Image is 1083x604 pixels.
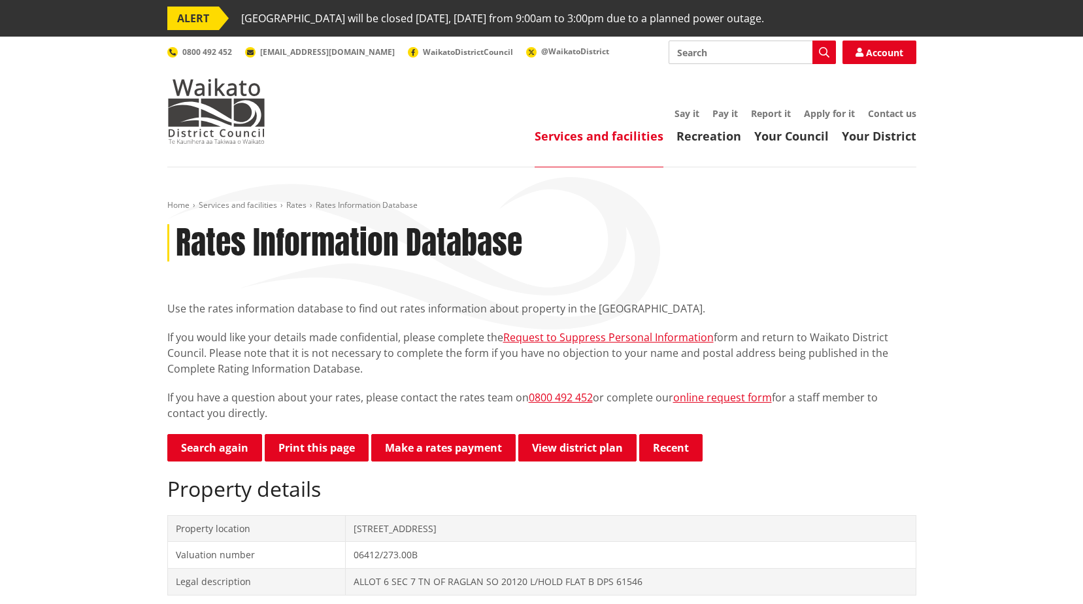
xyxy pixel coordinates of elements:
[842,128,916,144] a: Your District
[167,200,916,211] nav: breadcrumb
[176,224,522,262] h1: Rates Information Database
[167,329,916,377] p: If you would like your details made confidential, please complete the form and return to Waikato ...
[535,128,663,144] a: Services and facilities
[346,515,916,542] td: [STREET_ADDRESS]
[408,46,513,58] a: WaikatoDistrictCouncil
[371,434,516,461] a: Make a rates payment
[346,568,916,595] td: ALLOT 6 SEC 7 TN OF RAGLAN SO 20120 L/HOLD FLAT B DPS 61546
[712,107,738,120] a: Pay it
[245,46,395,58] a: [EMAIL_ADDRESS][DOMAIN_NAME]
[167,477,916,501] h2: Property details
[167,199,190,210] a: Home
[167,542,346,569] td: Valuation number
[167,515,346,542] td: Property location
[676,128,741,144] a: Recreation
[842,41,916,64] a: Account
[673,390,772,405] a: online request form
[167,568,346,595] td: Legal description
[167,301,916,316] p: Use the rates information database to find out rates information about property in the [GEOGRAPHI...
[241,7,764,30] span: [GEOGRAPHIC_DATA] will be closed [DATE], [DATE] from 9:00am to 3:00pm due to a planned power outage.
[167,78,265,144] img: Waikato District Council - Te Kaunihera aa Takiwaa o Waikato
[529,390,593,405] a: 0800 492 452
[316,199,418,210] span: Rates Information Database
[286,199,307,210] a: Rates
[423,46,513,58] span: WaikatoDistrictCouncil
[260,46,395,58] span: [EMAIL_ADDRESS][DOMAIN_NAME]
[675,107,699,120] a: Say it
[167,46,232,58] a: 0800 492 452
[503,330,714,344] a: Request to Suppress Personal Information
[265,434,369,461] button: Print this page
[518,434,637,461] a: View district plan
[346,542,916,569] td: 06412/273.00B
[751,107,791,120] a: Report it
[167,7,219,30] span: ALERT
[526,46,609,57] a: @WaikatoDistrict
[754,128,829,144] a: Your Council
[868,107,916,120] a: Contact us
[804,107,855,120] a: Apply for it
[1023,549,1070,596] iframe: Messenger Launcher
[199,199,277,210] a: Services and facilities
[639,434,703,461] button: Recent
[541,46,609,57] span: @WaikatoDistrict
[669,41,836,64] input: Search input
[182,46,232,58] span: 0800 492 452
[167,434,262,461] a: Search again
[167,390,916,421] p: If you have a question about your rates, please contact the rates team on or complete our for a s...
